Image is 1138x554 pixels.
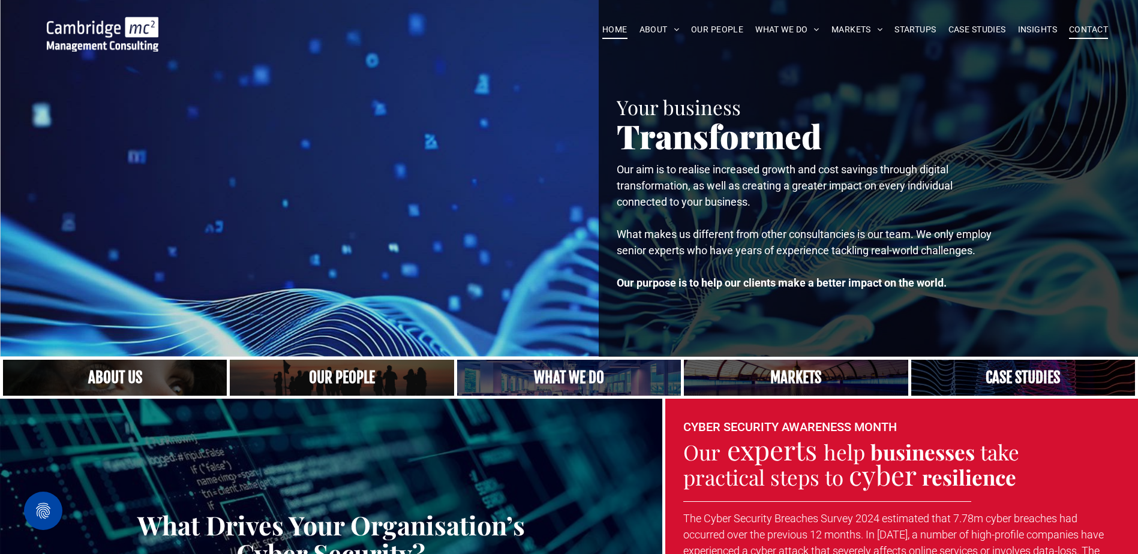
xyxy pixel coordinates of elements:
span: Your business [617,94,741,120]
span: Our [683,438,720,466]
strong: businesses [870,438,975,466]
a: MARKETS [825,20,888,39]
a: WHAT WE DO [749,20,825,39]
font: CYBER SECURITY AWARENESS MONTH [683,420,897,434]
span: experts [727,431,817,467]
a: Your Business Transformed | Cambridge Management Consulting [47,19,158,31]
a: A yoga teacher lifting his whole body off the ground in the peacock pose [457,360,681,396]
span: What makes us different from other consultancies is our team. We only employ senior experts who h... [617,228,992,257]
a: CASE STUDIES [942,20,1012,39]
a: Close up of woman's face, centered on her eyes [3,360,227,396]
a: OUR PEOPLE [685,20,749,39]
a: ABOUT [633,20,686,39]
a: Our Markets | Cambridge Management Consulting [684,360,908,396]
a: INSIGHTS [1012,20,1063,39]
a: STARTUPS [888,20,942,39]
strong: Our purpose is to help our clients make a better impact on the world. [617,276,947,289]
img: Go to Homepage [47,17,158,52]
span: cyber [849,456,917,492]
a: CASE STUDIES | See an Overview of All Our Case Studies | Cambridge Management Consulting [911,360,1135,396]
a: A crowd in silhouette at sunset, on a rise or lookout point [230,360,454,396]
span: Our aim is to realise increased growth and cost savings through digital transformation, as well a... [617,163,953,208]
span: help [824,438,865,466]
span: Transformed [617,113,822,158]
a: HOME [596,20,633,39]
span: take practical steps to [683,438,1019,492]
strong: resilience [922,463,1016,491]
a: CONTACT [1063,20,1114,39]
span: CONTACT [1069,20,1108,39]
